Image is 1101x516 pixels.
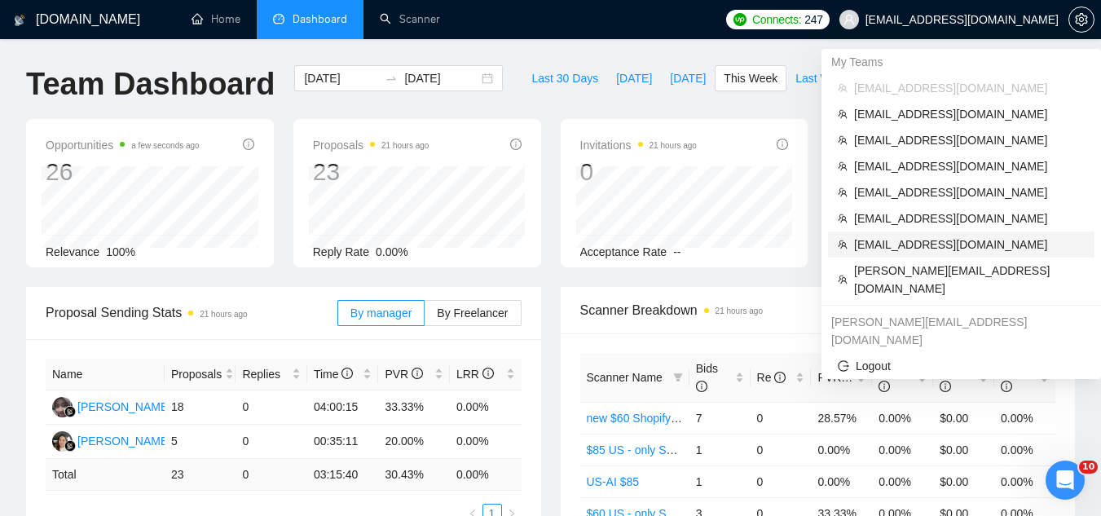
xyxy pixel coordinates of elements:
span: 247 [804,11,822,29]
span: team [838,187,848,197]
span: info-circle [510,139,522,150]
td: 1 [689,434,751,465]
span: filter [670,365,686,390]
td: 20.00% [378,425,450,459]
td: 0.00 % [450,459,522,491]
td: 18 [165,390,236,425]
td: $0.00 [933,465,994,497]
span: logout [838,360,849,372]
span: Scanner Breakdown [580,300,1056,320]
span: team [838,135,848,145]
span: Dashboard [293,12,347,26]
span: Last Week [795,69,849,87]
time: 21 hours ago [381,141,429,150]
div: [PERSON_NAME] [77,432,171,450]
span: filter [673,373,683,382]
span: [EMAIL_ADDRESS][DOMAIN_NAME] [854,209,1085,227]
img: NF [52,397,73,417]
span: [EMAIL_ADDRESS][DOMAIN_NAME] [854,236,1085,254]
span: Proposals [171,365,222,383]
td: 0.00% [872,402,933,434]
button: Last Week [786,65,858,91]
span: user [843,14,855,25]
time: a few seconds ago [131,141,199,150]
div: [PERSON_NAME] Ayra [77,398,197,416]
td: 28.57% [811,402,872,434]
span: Scanner Name [587,371,663,384]
a: homeHome [192,12,240,26]
td: 00:35:11 [307,425,379,459]
img: LA [52,431,73,452]
span: Score [1001,362,1031,393]
td: $0.00 [933,434,994,465]
span: Re [757,371,786,384]
span: [EMAIL_ADDRESS][DOMAIN_NAME] [854,105,1085,123]
div: 26 [46,157,200,187]
span: CPR [940,362,964,393]
td: 1 [689,465,751,497]
span: By Freelancer [437,307,508,320]
span: -- [673,245,680,258]
td: 0.00% [450,425,522,459]
th: Replies [236,359,307,390]
td: 33.33% [378,390,450,425]
span: info-circle [940,381,951,392]
span: Bids [696,362,718,393]
a: setting [1068,13,1094,26]
td: 0 [751,402,812,434]
img: logo [14,7,25,33]
span: dashboard [273,13,284,24]
span: Proposal Sending Stats [46,302,337,323]
span: [EMAIL_ADDRESS][DOMAIN_NAME] [854,79,1085,97]
span: PVR [385,368,423,381]
td: 03:15:40 [307,459,379,491]
span: info-circle [1001,381,1012,392]
span: Reply Rate [313,245,369,258]
span: 100% [106,245,135,258]
span: This Week [724,69,777,87]
span: LRR [879,362,901,393]
span: PVR [817,371,856,384]
span: 0.00% [376,245,408,258]
td: 0 [236,459,307,491]
input: End date [404,69,478,87]
span: LRR [456,368,494,381]
div: julia@socialbloom.io [821,309,1101,353]
td: 0.00% [994,465,1055,497]
button: [DATE] [607,65,661,91]
a: new $60 Shopify Development [587,412,742,425]
span: Last 30 Days [531,69,598,87]
span: info-circle [777,139,788,150]
td: 30.43 % [378,459,450,491]
span: info-circle [774,372,786,383]
span: Proposals [313,135,429,155]
a: searchScanner [380,12,440,26]
td: 0.00% [994,434,1055,465]
button: setting [1068,7,1094,33]
td: 0.00% [872,465,933,497]
span: [DATE] [670,69,706,87]
span: Acceptance Rate [580,245,667,258]
td: 0 [236,390,307,425]
span: Opportunities [46,135,200,155]
img: gigradar-bm.png [64,406,76,417]
span: Invitations [580,135,697,155]
span: info-circle [243,139,254,150]
span: team [838,109,848,119]
a: $85 US - only Shopify Development [587,443,768,456]
span: info-circle [879,381,890,392]
a: US-AI $85 [587,475,640,488]
th: Proposals [165,359,236,390]
iframe: Intercom live chat [1046,461,1085,500]
button: Last 30 Days [522,65,607,91]
td: 0.00% [811,465,872,497]
td: 23 [165,459,236,491]
div: My Teams [821,49,1101,75]
a: NF[PERSON_NAME] Ayra [52,399,197,412]
td: 0 [751,434,812,465]
time: 21 hours ago [716,307,763,315]
td: 0.00% [872,434,933,465]
time: 21 hours ago [200,310,247,319]
span: Logout [838,357,1085,375]
span: By manager [350,307,412,320]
